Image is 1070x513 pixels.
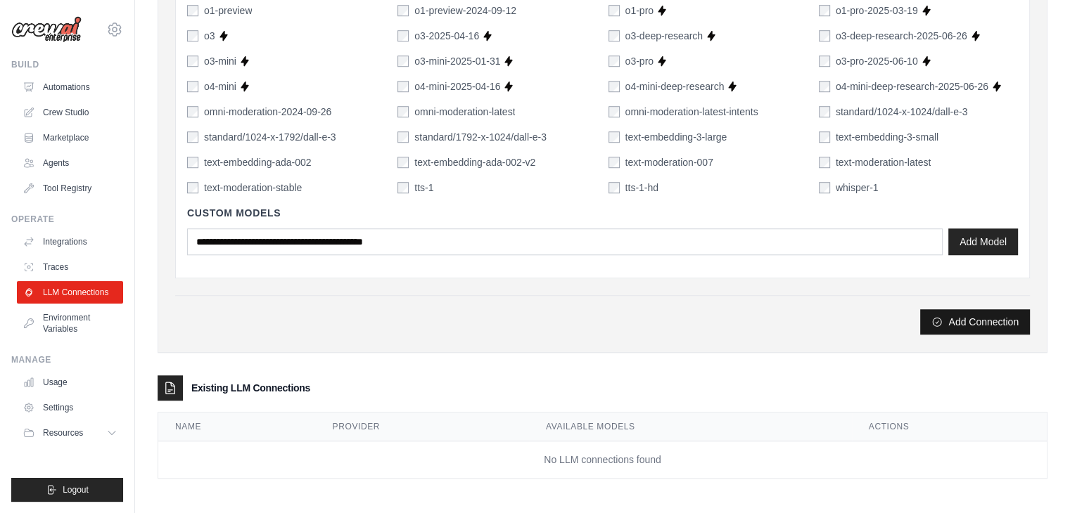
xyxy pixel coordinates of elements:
label: o3-deep-research [625,29,703,43]
label: o3-deep-research-2025-06-26 [836,29,967,43]
label: text-embedding-ada-002-v2 [414,155,535,169]
label: omni-moderation-2024-09-26 [204,105,331,119]
div: Operate [11,214,123,225]
label: text-moderation-latest [836,155,931,169]
h4: Custom Models [187,206,1018,220]
input: o4-mini-2025-04-16 [397,81,409,92]
label: tts-1-hd [625,181,658,195]
input: o4-mini [187,81,198,92]
label: tts-1 [414,181,433,195]
a: Settings [17,396,123,419]
label: text-embedding-ada-002 [204,155,312,169]
th: Name [158,413,316,441]
input: omni-moderation-2024-09-26 [187,106,198,117]
input: standard/1024-x-1792/dall-e-3 [187,131,198,143]
td: No LLM connections found [158,441,1047,479]
label: text-embedding-3-large [625,130,727,144]
input: text-embedding-ada-002-v2 [397,157,409,168]
input: o3-deep-research [609,30,620,41]
img: Logo [11,16,82,43]
input: tts-1 [397,182,409,193]
input: standard/1792-x-1024/dall-e-3 [397,131,409,143]
input: o1-pro [609,5,620,16]
div: Manage [11,354,123,365]
th: Actions [852,413,1047,441]
input: o1-preview [187,5,198,16]
input: text-moderation-latest [819,157,830,168]
input: standard/1024-x-1024/dall-e-3 [819,106,830,117]
label: o1-preview [204,4,252,18]
label: text-embedding-3-small [836,130,938,144]
label: o3-2025-04-16 [414,29,479,43]
div: Build [11,59,123,70]
label: o1-preview-2024-09-12 [414,4,516,18]
label: o3-mini-2025-01-31 [414,54,500,68]
label: standard/1024-x-1792/dall-e-3 [204,130,336,144]
a: Integrations [17,230,123,253]
label: whisper-1 [836,181,879,195]
input: o3-mini-2025-01-31 [397,56,409,67]
label: omni-moderation-latest [414,105,515,119]
label: o4-mini-deep-research [625,79,725,93]
a: Environment Variables [17,306,123,340]
button: Add Connection [920,309,1030,335]
button: Add Model [948,228,1018,255]
input: text-moderation-007 [609,157,620,168]
label: o3-mini [204,54,236,68]
a: Marketplace [17,126,123,149]
th: Available Models [529,413,852,441]
button: Resources [17,422,123,444]
input: text-moderation-stable [187,182,198,193]
input: o3-2025-04-16 [397,30,409,41]
label: omni-moderation-latest-intents [625,105,758,119]
label: o3-pro-2025-06-10 [836,54,918,68]
a: Traces [17,256,123,278]
input: whisper-1 [819,182,830,193]
a: Usage [17,371,123,394]
input: o4-mini-deep-research-2025-06-26 [819,81,830,92]
input: o3-pro [609,56,620,67]
input: text-embedding-3-large [609,131,620,143]
label: standard/1792-x-1024/dall-e-3 [414,130,547,144]
input: o3-pro-2025-06-10 [819,56,830,67]
label: o1-pro-2025-03-19 [836,4,918,18]
a: Automations [17,76,123,98]
label: text-moderation-007 [625,155,713,169]
a: Tool Registry [17,177,123,200]
span: Logout [63,484,89,495]
input: text-embedding-3-small [819,131,830,143]
button: Logout [11,478,123,502]
label: o4-mini-2025-04-16 [414,79,500,93]
input: text-embedding-ada-002 [187,157,198,168]
label: o4-mini-deep-research-2025-06-26 [836,79,988,93]
label: o3-pro [625,54,654,68]
label: text-moderation-stable [204,181,302,195]
input: o3-deep-research-2025-06-26 [819,30,830,41]
label: o1-pro [625,4,654,18]
input: omni-moderation-latest [397,106,409,117]
input: tts-1-hd [609,182,620,193]
input: o3-mini [187,56,198,67]
input: omni-moderation-latest-intents [609,106,620,117]
a: Crew Studio [17,101,123,124]
a: LLM Connections [17,281,123,304]
span: Resources [43,427,83,439]
th: Provider [316,413,529,441]
label: standard/1024-x-1024/dall-e-3 [836,105,968,119]
input: o3 [187,30,198,41]
label: o3 [204,29,215,43]
input: o4-mini-deep-research [609,81,620,92]
a: Agents [17,152,123,174]
label: o4-mini [204,79,236,93]
h3: Existing LLM Connections [191,381,310,395]
input: o1-pro-2025-03-19 [819,5,830,16]
input: o1-preview-2024-09-12 [397,5,409,16]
